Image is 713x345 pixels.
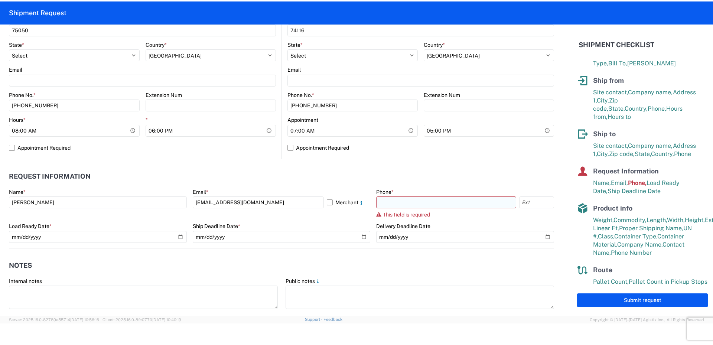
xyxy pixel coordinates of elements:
[593,266,612,274] span: Route
[9,142,276,154] label: Appointment Required
[617,241,662,248] span: Company Name,
[9,189,26,195] label: Name
[597,97,609,104] span: City,
[287,117,318,123] label: Appointment
[613,217,647,224] span: Commodity,
[593,89,628,96] span: Site contact,
[593,217,613,224] span: Weight,
[611,249,652,256] span: Phone Number
[323,317,342,322] a: Feedback
[609,150,635,157] span: Zip code,
[593,179,611,186] span: Name,
[597,150,609,157] span: City,
[376,223,430,230] label: Delivery Deadline Date
[70,318,99,322] span: [DATE] 10:56:16
[674,150,691,157] span: Phone
[9,42,24,48] label: State
[628,179,647,186] span: Phone,
[579,40,654,49] h2: Shipment Checklist
[286,278,321,284] label: Public notes
[9,278,42,284] label: Internal notes
[9,223,52,230] label: Load Ready Date
[593,167,659,175] span: Request Information
[193,189,208,195] label: Email
[590,316,704,323] span: Copyright © [DATE]-[DATE] Agistix Inc., All Rights Reserved
[667,217,685,224] span: Width,
[608,188,661,195] span: Ship Deadline Date
[146,92,182,98] label: Extension Num
[102,318,181,322] span: Client: 2025.16.0-8fc0770
[287,42,303,48] label: State
[648,105,666,112] span: Phone,
[9,66,22,73] label: Email
[9,173,91,180] h2: Request Information
[598,233,614,240] span: Class,
[647,217,667,224] span: Length,
[577,293,708,307] button: Submit request
[593,130,616,138] span: Ship to
[376,189,394,195] label: Phone
[146,42,167,48] label: Country
[9,92,36,98] label: Phone No.
[611,179,628,186] span: Email,
[9,9,66,17] h2: Shipment Request
[685,217,705,224] span: Height,
[287,92,314,98] label: Phone No.
[651,150,674,157] span: Country,
[608,113,631,120] span: Hours to
[593,278,707,293] span: Pallet Count in Pickup Stops equals Pallet Count in delivery stops
[9,117,26,123] label: Hours
[193,223,240,230] label: Ship Deadline Date
[628,142,673,149] span: Company name,
[519,196,554,208] input: Ext
[9,262,32,269] h2: Notes
[608,105,625,112] span: State,
[424,92,460,98] label: Extension Num
[287,142,554,154] label: Appointment Required
[635,150,651,157] span: State,
[619,225,683,232] span: Proper Shipping Name,
[625,105,648,112] span: Country,
[9,318,99,322] span: Server: 2025.16.0-82789e55714
[614,233,657,240] span: Container Type,
[287,66,301,73] label: Email
[628,89,673,96] span: Company name,
[383,212,430,218] span: This field is required
[593,77,624,84] span: Ship from
[593,142,628,149] span: Site contact,
[593,278,629,285] span: Pallet Count,
[327,196,371,208] label: Merchant
[305,317,323,322] a: Support
[152,318,181,322] span: [DATE] 10:40:19
[593,204,632,212] span: Product info
[608,60,627,67] span: Bill To,
[627,60,676,67] span: [PERSON_NAME]
[424,42,445,48] label: Country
